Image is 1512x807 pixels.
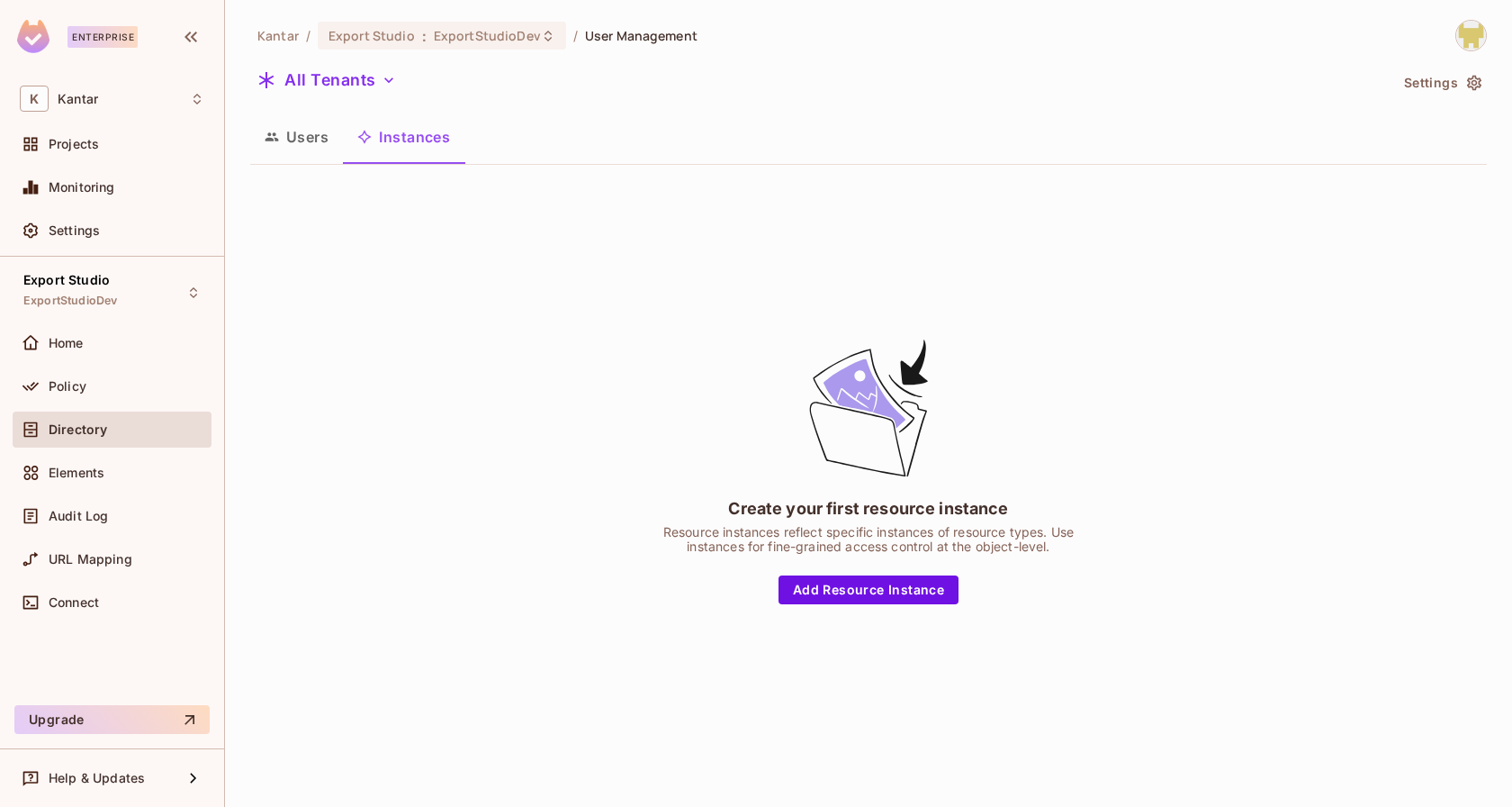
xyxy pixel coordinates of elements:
span: Help & Updates [49,771,145,785]
span: Elements [49,466,104,480]
div: Enterprise [67,26,138,48]
div: Create your first resource instance [728,497,1008,520]
span: : [421,29,427,43]
span: Export Studio [328,27,415,44]
button: Instances [343,114,464,159]
span: the active workspace [257,27,299,44]
button: All Tenants [250,66,403,95]
button: Users [250,114,343,159]
span: Directory [49,422,107,437]
div: Resource instances reflect specific instances of resource types. Use instances for fine-grained a... [643,525,1093,554]
li: / [306,27,310,44]
span: Audit Log [49,509,108,523]
button: Upgrade [14,705,210,734]
span: Connect [49,595,99,610]
span: K [20,86,49,112]
span: Settings [49,223,100,238]
span: Projects [49,137,99,151]
li: / [573,27,578,44]
span: Export Studio [23,273,110,287]
img: SReyMgAAAABJRU5ErkJggg== [17,20,49,53]
span: Workspace: Kantar [58,92,98,106]
img: Girishankar.VP@kantar.com [1456,21,1486,50]
span: Home [49,336,84,350]
span: ExportStudioDev [23,294,117,308]
span: Monitoring [49,180,115,195]
button: Settings [1397,68,1487,97]
span: User Management [585,27,697,44]
button: Add Resource Instance [778,576,958,604]
span: URL Mapping [49,552,132,567]
span: ExportStudioDev [434,27,541,44]
span: Policy [49,379,86,394]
